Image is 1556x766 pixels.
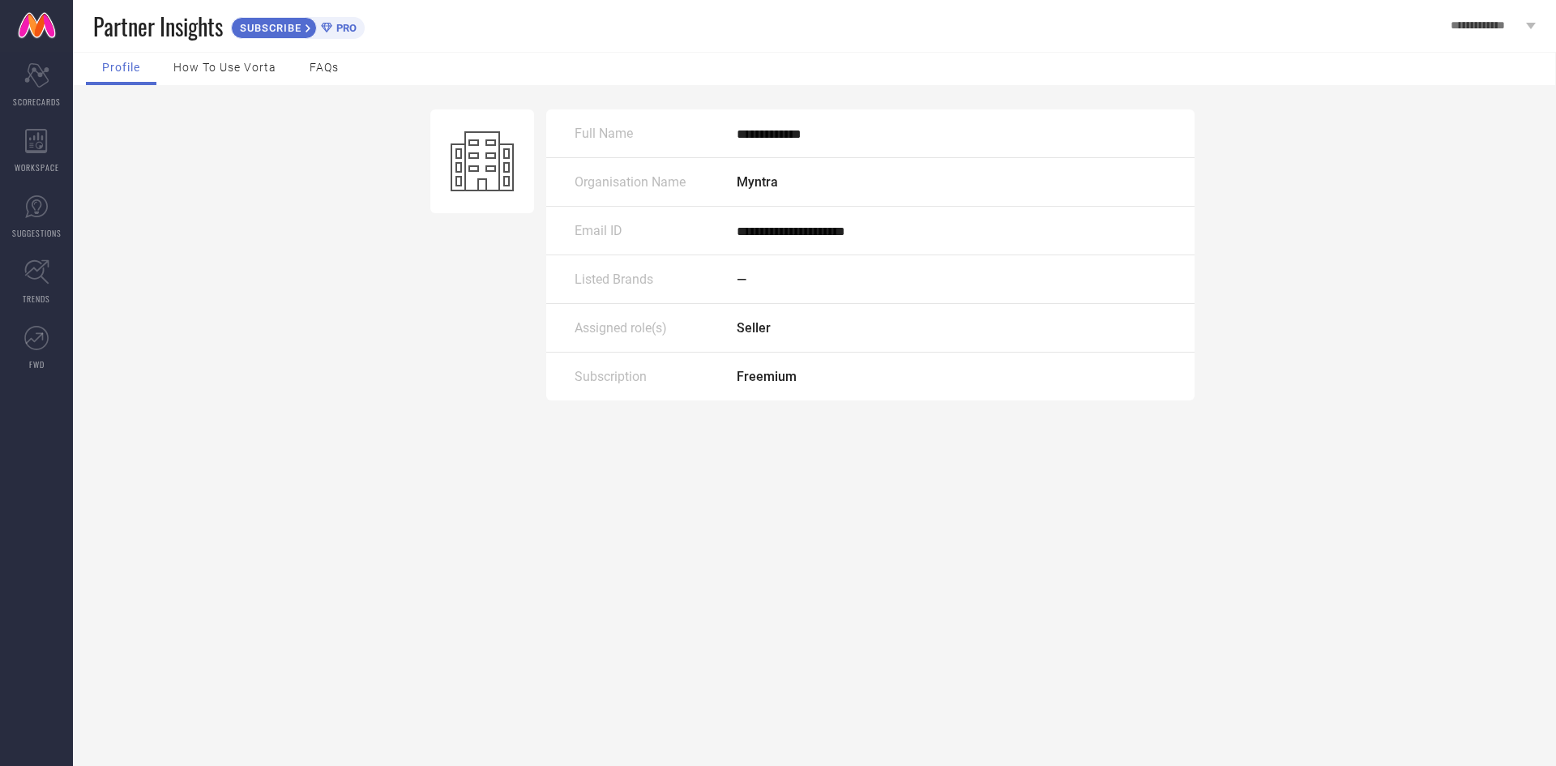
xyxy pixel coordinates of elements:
span: Seller [737,320,771,336]
span: SCORECARDS [13,96,61,108]
span: PRO [332,22,357,34]
span: Listed Brands [575,272,653,287]
span: Email ID [575,223,622,238]
span: TRENDS [23,293,50,305]
span: How to use Vorta [173,61,276,74]
span: SUBSCRIBE [232,22,306,34]
a: SUBSCRIBEPRO [231,13,365,39]
span: Freemium [737,369,797,384]
span: Partner Insights [93,10,223,43]
span: Subscription [575,369,647,384]
span: Organisation Name [575,174,686,190]
span: Full Name [575,126,633,141]
span: Assigned role(s) [575,320,667,336]
span: SUGGESTIONS [12,227,62,239]
span: — [737,272,746,287]
span: Profile [102,61,140,74]
span: WORKSPACE [15,161,59,173]
span: Myntra [737,174,778,190]
span: FAQs [310,61,339,74]
span: FWD [29,358,45,370]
